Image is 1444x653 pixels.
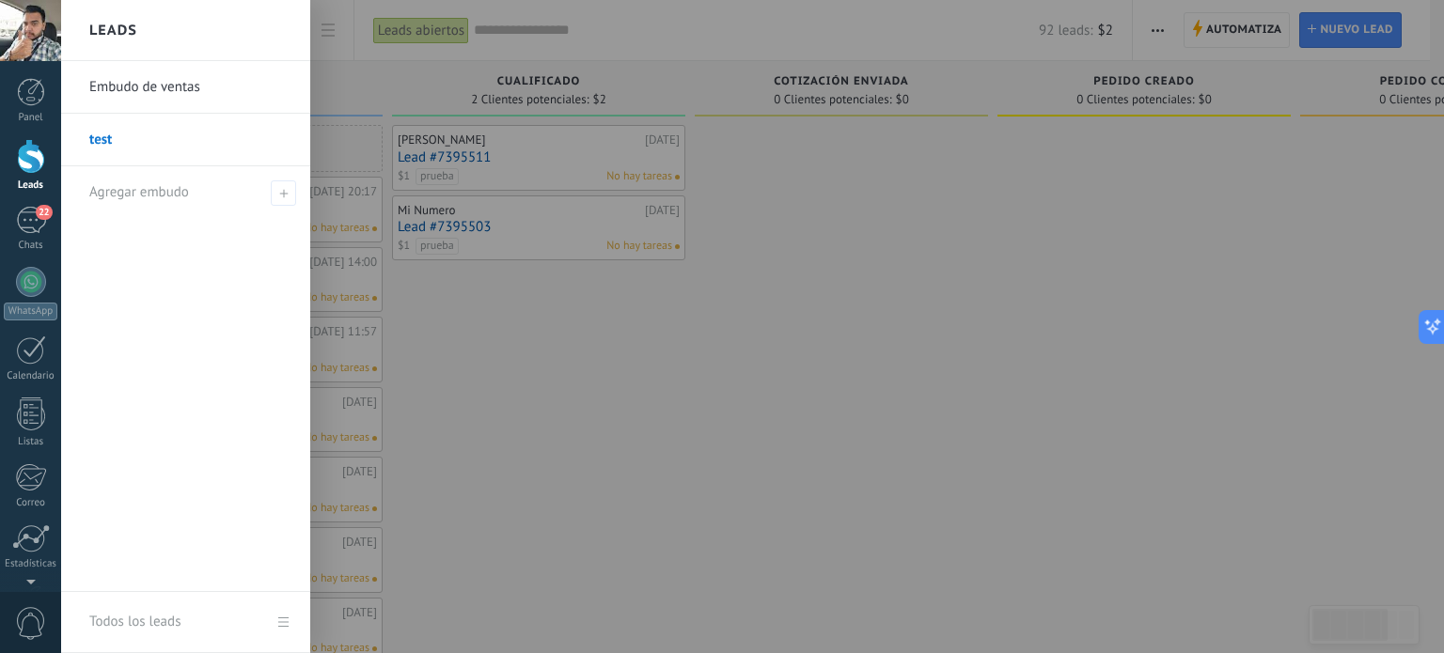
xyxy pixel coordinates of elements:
span: 22 [36,205,52,220]
div: WhatsApp [4,303,57,320]
div: Chats [4,240,58,252]
div: Leads [4,179,58,192]
a: test [89,114,291,166]
div: Todos los leads [89,596,180,648]
span: Agregar embudo [89,183,189,201]
a: Embudo de ventas [89,61,291,114]
div: Calendario [4,370,58,382]
h2: Leads [89,1,137,60]
span: Agregar embudo [271,180,296,206]
div: Panel [4,112,58,124]
a: Todos los leads [61,592,310,653]
div: Estadísticas [4,558,58,570]
div: Correo [4,497,58,509]
div: Listas [4,436,58,448]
